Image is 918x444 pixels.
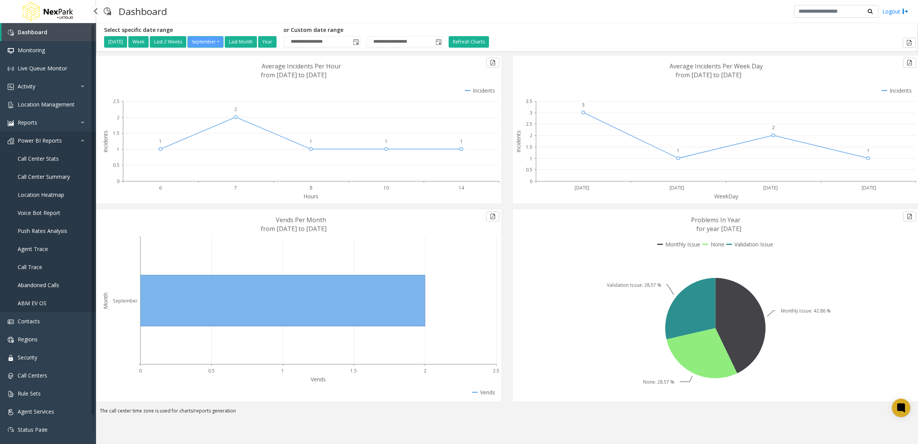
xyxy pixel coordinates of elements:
text: 1.5 [350,368,357,374]
text: 1 [159,138,162,145]
img: 'icon' [8,391,14,397]
text: from [DATE] to [DATE] [261,71,326,79]
a: Logout [882,7,908,15]
span: Live Queue Monitor [18,65,67,72]
img: 'icon' [8,319,14,325]
text: 14 [459,185,464,191]
text: Incidents [102,130,109,153]
text: 0 [139,368,142,374]
button: Last Month [225,36,257,48]
span: Agent Services [18,408,54,415]
img: 'icon' [8,30,14,36]
text: Vends Per Month [276,216,326,224]
text: 1 [117,146,119,153]
img: pageIcon [104,2,111,21]
text: Incidents [515,130,522,153]
span: Agent Trace [18,245,48,253]
text: Hours [303,193,318,200]
span: Call Centers [18,372,47,379]
button: Export to pdf [903,38,916,48]
span: Toggle popup [351,37,360,47]
text: 7 [234,185,237,191]
span: Call Trace [18,263,42,271]
button: Refresh Charts [449,36,489,48]
text: Vends [311,376,326,383]
text: 0 [530,178,532,185]
text: 1.5 [526,144,532,150]
span: Voice Bot Report [18,209,60,216]
text: None: 28.57 % [643,379,674,385]
span: Push Rates Analysis [18,227,67,234]
text: 3.5 [526,98,532,105]
text: September [113,298,138,304]
img: 'icon' [8,84,14,90]
h5: Select specific date range [104,27,278,33]
text: 3 [582,101,585,108]
img: 'icon' [8,409,14,415]
h5: or Custom date range [283,27,443,33]
text: 1 [867,147,870,154]
button: Week [128,36,149,48]
text: 2.5 [113,98,119,105]
text: 2 [530,132,532,139]
text: 1 [530,155,532,162]
span: Toggle popup [434,37,442,47]
span: Monitoring [18,47,45,54]
text: [DATE] [763,185,778,191]
text: for year [DATE] [696,224,741,233]
text: 2 [424,368,426,374]
span: Abandoned Calls [18,281,59,289]
span: Power BI Reports [18,137,62,144]
span: Status Page [18,426,48,433]
text: [DATE] [575,185,589,191]
button: Last 2 Weeks [150,36,186,48]
img: 'icon' [8,138,14,144]
text: 0.5 [208,368,215,374]
text: 2.5 [526,121,532,127]
span: Rule Sets [18,390,41,397]
span: Regions [18,336,38,343]
text: 2 [117,114,119,121]
text: 1 [385,138,388,145]
button: September [187,36,224,48]
text: 0 [117,178,119,185]
text: 3 [530,110,532,116]
text: Month [102,293,109,309]
text: Average Incidents Per Hour [262,62,341,70]
text: 6 [159,185,162,191]
button: [DATE] [104,36,127,48]
button: Year [258,36,277,48]
a: Dashboard [2,23,96,41]
span: Location Heatmap [18,191,64,198]
text: from [DATE] to [DATE] [676,71,741,79]
text: 1 [310,138,312,145]
img: 'icon' [8,66,14,72]
button: Export to pdf [486,58,499,68]
text: 2 [234,106,237,113]
span: Activity [18,83,35,90]
text: 10 [383,185,389,191]
img: 'icon' [8,337,14,343]
img: 'icon' [8,102,14,108]
div: The call center time zone is used for charts/reports generation [96,407,918,418]
button: Export to pdf [486,211,499,221]
text: Validation Issue: 28.57 % [607,282,661,288]
text: 1.5 [113,130,119,136]
text: 0.5 [526,166,532,173]
text: 1 [281,368,284,374]
text: [DATE] [862,185,876,191]
img: 'icon' [8,427,14,433]
span: Location Management [18,101,75,108]
text: 2 [772,124,775,131]
span: Dashboard [18,28,47,36]
text: 8 [310,185,312,191]
img: logout [902,7,908,15]
img: 'icon' [8,120,14,126]
span: Call Center Stats [18,155,59,162]
span: Contacts [18,318,40,325]
text: 0.5 [113,162,119,168]
button: Export to pdf [903,211,916,221]
img: 'icon' [8,48,14,54]
button: Export to pdf [903,58,916,68]
text: 1 [460,138,463,145]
